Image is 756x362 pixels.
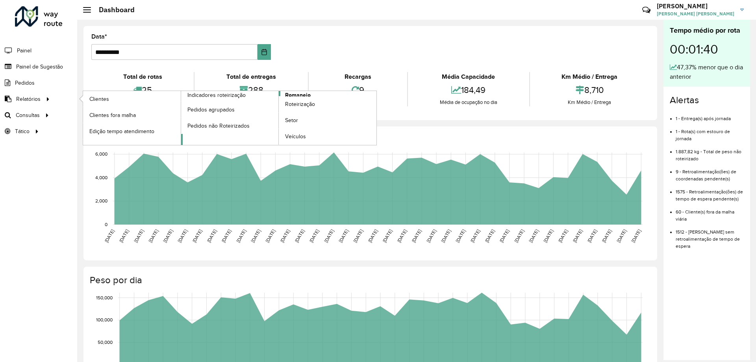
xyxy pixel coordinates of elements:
[91,32,107,41] label: Data
[83,107,181,123] a: Clientes fora malha
[83,123,181,139] a: Edição tempo atendimento
[95,152,107,157] text: 6,000
[657,2,734,10] h3: [PERSON_NAME]
[148,228,159,243] text: [DATE]
[95,199,107,204] text: 2,000
[177,228,188,243] text: [DATE]
[586,228,598,243] text: [DATE]
[676,223,744,250] li: 1512 - [PERSON_NAME] sem retroalimentação de tempo de espera
[352,228,364,243] text: [DATE]
[93,82,192,98] div: 25
[338,228,349,243] text: [DATE]
[410,98,527,106] div: Média de ocupação no dia
[285,100,315,108] span: Roteirização
[543,228,554,243] text: [DATE]
[572,228,583,243] text: [DATE]
[250,228,261,243] text: [DATE]
[220,228,232,243] text: [DATE]
[532,82,647,98] div: 8,710
[484,228,495,243] text: [DATE]
[513,228,525,243] text: [DATE]
[670,63,744,82] div: 47,37% menor que o dia anterior
[89,111,136,119] span: Clientes fora malha
[285,116,298,124] span: Setor
[455,228,466,243] text: [DATE]
[83,91,181,107] a: Clientes
[89,127,154,136] span: Edição tempo atendimento
[187,122,250,130] span: Pedidos não Roteirizados
[162,228,174,243] text: [DATE]
[532,98,647,106] div: Km Médio / Entrega
[630,228,642,243] text: [DATE]
[105,222,107,227] text: 0
[308,228,320,243] text: [DATE]
[104,228,115,243] text: [DATE]
[16,63,63,71] span: Painel de Sugestão
[17,46,31,55] span: Painel
[410,82,527,98] div: 184,49
[657,10,734,17] span: [PERSON_NAME] [PERSON_NAME]
[311,72,405,82] div: Recargas
[323,228,335,243] text: [DATE]
[279,228,291,243] text: [DATE]
[294,228,305,243] text: [DATE]
[16,95,41,103] span: Relatórios
[676,182,744,202] li: 1575 - Retroalimentação(ões) de tempo de espera pendente(s)
[426,228,437,243] text: [DATE]
[96,317,113,323] text: 100,000
[187,91,246,99] span: Indicadores roteirização
[367,228,378,243] text: [DATE]
[676,109,744,122] li: 1 - Entrega(s) após jornada
[279,113,376,128] a: Setor
[616,228,627,243] text: [DATE]
[410,72,527,82] div: Média Capacidade
[181,102,279,117] a: Pedidos agrupados
[196,72,306,82] div: Total de entregas
[90,275,649,286] h4: Peso por dia
[670,36,744,63] div: 00:01:40
[95,175,107,180] text: 4,000
[311,82,405,98] div: 9
[196,82,306,98] div: 288
[16,111,40,119] span: Consultas
[382,228,393,243] text: [DATE]
[181,118,279,134] a: Pedidos não Roteirizados
[285,91,311,99] span: Romaneio
[676,202,744,223] li: 60 - Cliente(s) fora da malha viária
[528,228,539,243] text: [DATE]
[15,79,35,87] span: Pedidos
[498,228,510,243] text: [DATE]
[83,91,279,145] a: Indicadores roteirização
[676,142,744,162] li: 1.887,82 kg - Total de peso não roteirizado
[96,295,113,300] text: 150,000
[557,228,569,243] text: [DATE]
[98,340,113,345] text: 50,000
[265,228,276,243] text: [DATE]
[396,228,408,243] text: [DATE]
[191,228,203,243] text: [DATE]
[279,129,376,145] a: Veículos
[285,132,306,141] span: Veículos
[206,228,217,243] text: [DATE]
[670,95,744,106] h4: Alertas
[93,72,192,82] div: Total de rotas
[670,25,744,36] div: Tempo médio por rota
[91,6,135,14] h2: Dashboard
[411,228,422,243] text: [DATE]
[133,228,144,243] text: [DATE]
[676,122,744,142] li: 1 - Rota(s) com estouro de jornada
[181,91,377,145] a: Romaneio
[15,127,30,136] span: Tático
[532,72,647,82] div: Km Médio / Entrega
[601,228,612,243] text: [DATE]
[235,228,247,243] text: [DATE]
[279,97,376,112] a: Roteirização
[89,95,109,103] span: Clientes
[440,228,452,243] text: [DATE]
[187,106,235,114] span: Pedidos agrupados
[676,162,744,182] li: 9 - Retroalimentação(ões) de coordenadas pendente(s)
[638,2,655,19] a: Contato Rápido
[469,228,481,243] text: [DATE]
[258,44,271,60] button: Choose Date
[118,228,130,243] text: [DATE]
